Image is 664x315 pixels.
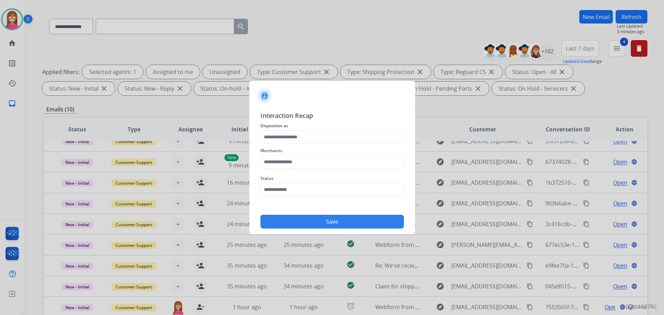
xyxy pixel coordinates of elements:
[260,215,404,229] button: Save
[260,111,404,122] span: Interaction Recap
[256,87,273,104] img: contactIcon
[626,303,657,311] p: 0.20.1027RC
[260,122,404,130] span: Disposition as
[260,174,404,183] span: Status
[260,147,404,155] span: Merchants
